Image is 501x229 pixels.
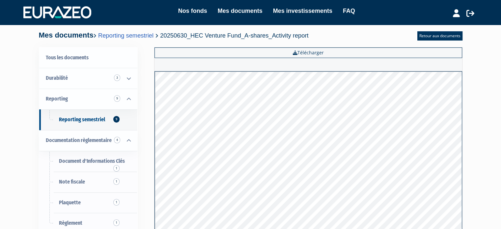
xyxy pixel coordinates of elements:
[160,32,308,39] span: 20250630_HEC Venture Fund_A-shares_Activity report
[113,165,120,172] span: 1
[39,31,309,39] h4: Mes documents
[98,32,153,39] a: Reporting semestriel
[114,137,120,143] span: 4
[59,220,82,226] span: Règlement
[417,31,462,41] a: Retour aux documents
[273,6,332,15] a: Mes investissements
[154,47,462,58] a: Télécharger
[39,172,137,192] a: Note fiscale1
[178,6,207,15] a: Nos fonds
[39,192,137,213] a: Plaquette1
[113,116,120,123] span: 9
[39,151,137,172] a: Document d'Informations Clés1
[59,158,125,164] span: Document d'Informations Clés
[113,178,120,185] span: 1
[59,116,105,123] span: Reporting semestriel
[46,75,68,81] span: Durabilité
[218,6,263,15] a: Mes documents
[39,68,137,89] a: Durabilité 3
[23,6,91,18] img: 1732889491-logotype_eurazeo_blanc_rvb.png
[343,6,355,15] a: FAQ
[114,74,120,81] span: 3
[46,137,112,143] span: Documentation règlementaire
[39,47,137,68] a: Tous les documents
[114,95,120,102] span: 9
[113,219,120,226] span: 1
[39,109,137,130] a: Reporting semestriel9
[46,96,68,102] span: Reporting
[59,179,85,185] span: Note fiscale
[39,89,137,109] a: Reporting 9
[59,199,81,206] span: Plaquette
[113,199,120,206] span: 1
[39,130,137,151] a: Documentation règlementaire 4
